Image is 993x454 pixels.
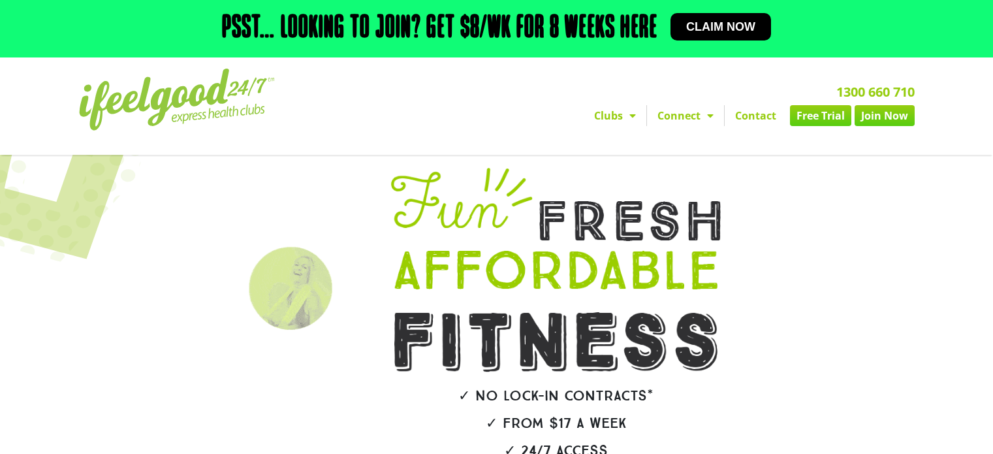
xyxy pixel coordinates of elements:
a: Contact [725,105,787,126]
a: Free Trial [790,105,851,126]
span: Claim now [686,21,755,33]
a: 1300 660 710 [836,83,915,101]
a: Clubs [584,105,646,126]
a: Claim now [670,13,771,41]
h2: ✓ No lock-in contracts* [355,389,758,403]
a: Join Now [855,105,915,126]
nav: Menu [376,105,915,126]
a: Connect [647,105,724,126]
h2: Psst… Looking to join? Get $8/wk for 8 weeks here [222,13,657,44]
h2: ✓ From $17 a week [355,416,758,430]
